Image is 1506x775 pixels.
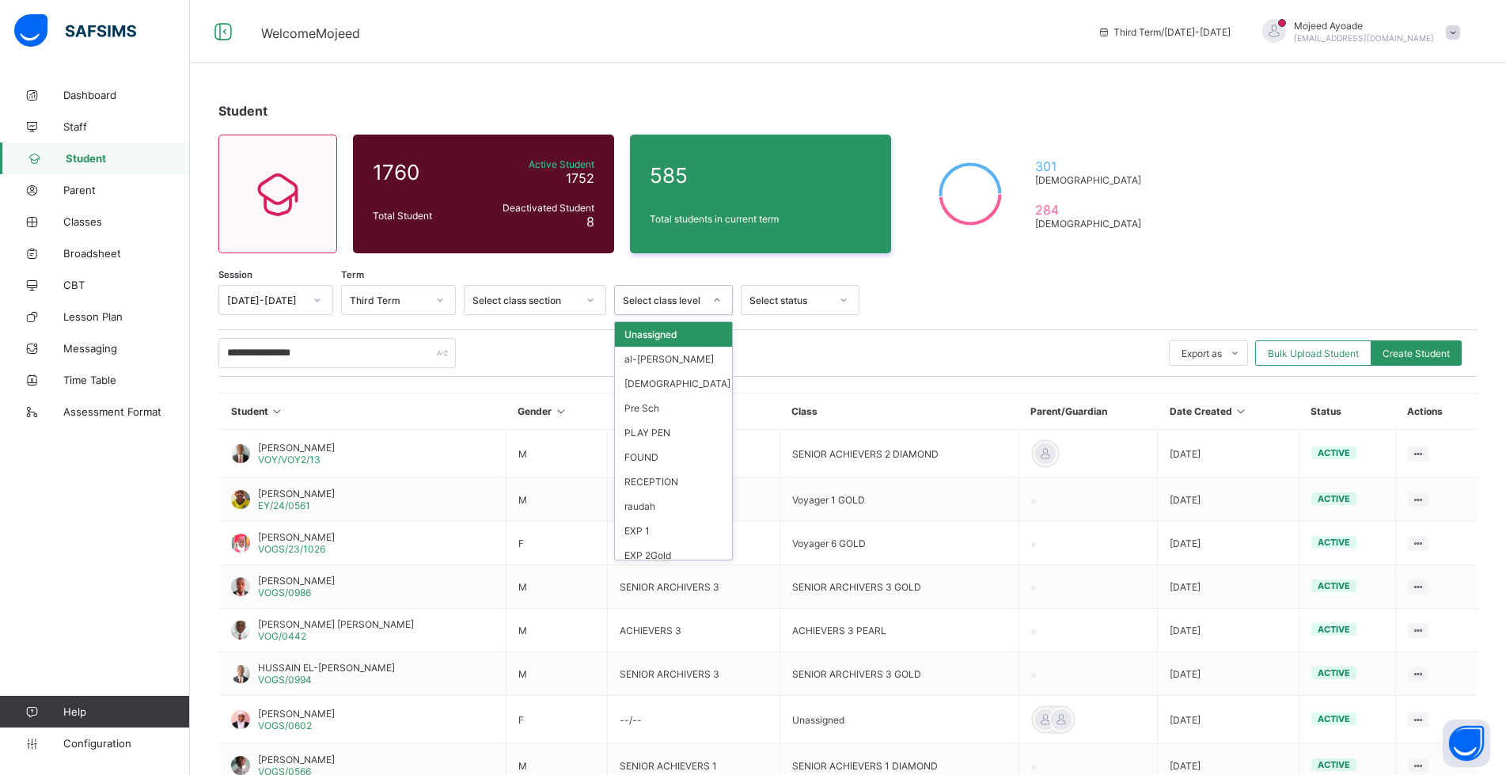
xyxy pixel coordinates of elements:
[608,652,780,696] td: SENIOR ARCHIVERS 3
[63,279,190,291] span: CBT
[608,522,780,565] td: Voyager 6
[350,294,427,306] div: Third Term
[1294,20,1434,32] span: Mojeed Ayoade
[218,103,267,119] span: Student
[258,454,321,465] span: VOY/VOY2/13
[1294,33,1434,43] span: [EMAIL_ADDRESS][DOMAIN_NAME]
[623,294,704,306] div: Select class level
[1158,522,1299,565] td: [DATE]
[258,442,335,454] span: [PERSON_NAME]
[14,14,136,47] img: safsims
[780,609,1019,652] td: ACHIEVERS 3 PEARL
[63,120,190,133] span: Staff
[1235,405,1248,417] i: Sort in Ascending Order
[615,469,732,494] div: RECEPTION
[218,269,252,280] span: Session
[482,202,594,214] span: Deactivated Student
[506,696,607,744] td: F
[227,294,304,306] div: [DATE]-[DATE]
[1035,202,1148,218] span: 284
[608,478,780,522] td: Voyager 1
[615,494,732,519] div: raudah
[566,170,594,186] span: 1752
[472,294,577,306] div: Select class section
[780,393,1019,430] th: Class
[258,575,335,587] span: [PERSON_NAME]
[63,310,190,323] span: Lesson Plan
[258,754,335,766] span: [PERSON_NAME]
[1098,26,1231,38] span: session/term information
[63,374,190,386] span: Time Table
[258,662,395,674] span: HUSSAIN EL-[PERSON_NAME]
[63,705,189,718] span: Help
[1383,348,1450,359] span: Create Student
[608,609,780,652] td: ACHIEVERS 3
[506,522,607,565] td: F
[258,674,312,686] span: VOGS/0994
[615,543,732,568] div: EXP 2Gold
[615,371,732,396] div: [DEMOGRAPHIC_DATA]
[1443,720,1490,767] button: Open asap
[1158,652,1299,696] td: [DATE]
[1158,565,1299,609] td: [DATE]
[1299,393,1395,430] th: Status
[219,393,506,430] th: Student
[506,430,607,478] td: M
[650,213,871,225] span: Total students in current term
[1158,478,1299,522] td: [DATE]
[780,565,1019,609] td: SENIOR ARCHIVERS 3 GOLD
[780,478,1019,522] td: Voyager 1 GOLD
[1158,430,1299,478] td: [DATE]
[1019,393,1158,430] th: Parent/Guardian
[1035,158,1148,174] span: 301
[615,420,732,445] div: PLAY PEN
[1158,609,1299,652] td: [DATE]
[63,215,190,228] span: Classes
[780,430,1019,478] td: SENIOR ACHIEVERS 2 DIAMOND
[258,720,312,731] span: VOGS/0602
[749,294,830,306] div: Select status
[780,652,1019,696] td: SENIOR ARCHIVERS 3 GOLD
[261,25,360,41] span: Welcome Mojeed
[1318,759,1350,770] span: active
[506,478,607,522] td: M
[66,152,190,165] span: Student
[1318,493,1350,504] span: active
[650,163,871,188] span: 585
[63,405,190,418] span: Assessment Format
[373,160,474,184] span: 1760
[1268,348,1359,359] span: Bulk Upload Student
[615,445,732,469] div: FOUND
[258,500,310,511] span: EY/24/0561
[615,519,732,543] div: EXP 1
[258,708,335,720] span: [PERSON_NAME]
[615,322,732,347] div: Unassigned
[258,587,311,598] span: VOGS/0986
[615,396,732,420] div: Pre Sch
[63,342,190,355] span: Messaging
[506,652,607,696] td: M
[608,565,780,609] td: SENIOR ARCHIVERS 3
[369,206,478,226] div: Total Student
[554,405,567,417] i: Sort in Ascending Order
[258,488,335,500] span: [PERSON_NAME]
[1246,19,1468,45] div: MojeedAyoade
[1318,447,1350,458] span: active
[1318,667,1350,678] span: active
[1035,218,1148,230] span: [DEMOGRAPHIC_DATA]
[780,522,1019,565] td: Voyager 6 GOLD
[608,430,780,478] td: SENIOR ACHIEVERS 2
[1035,174,1148,186] span: [DEMOGRAPHIC_DATA]
[258,531,335,543] span: [PERSON_NAME]
[482,158,594,170] span: Active Student
[608,696,780,744] td: --/--
[1395,393,1478,430] th: Actions
[1182,348,1222,359] span: Export as
[258,630,306,642] span: VOG/0442
[1318,537,1350,548] span: active
[1158,393,1299,430] th: Date Created
[1318,713,1350,724] span: active
[506,393,607,430] th: Gender
[1158,696,1299,744] td: [DATE]
[271,405,284,417] i: Sort in Ascending Order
